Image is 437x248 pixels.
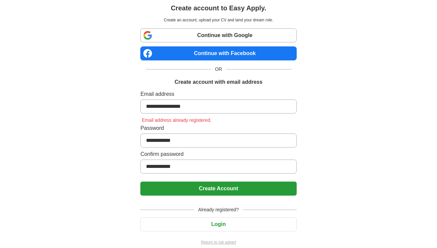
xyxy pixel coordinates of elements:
a: Continue with Facebook [140,46,296,60]
label: Password [140,124,296,132]
button: Login [140,217,296,231]
a: Return to job advert [140,239,296,245]
h1: Create account to Easy Apply. [171,3,266,13]
span: Email address already registered. [140,117,213,123]
label: Email address [140,90,296,98]
a: Login [140,221,296,227]
h1: Create account with email address [174,78,262,86]
a: Continue with Google [140,28,296,42]
p: Create an account, upload your CV and land your dream role. [142,17,295,23]
span: Already registered? [194,206,243,213]
span: OR [211,66,226,73]
label: Confirm password [140,150,296,158]
button: Create Account [140,182,296,196]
